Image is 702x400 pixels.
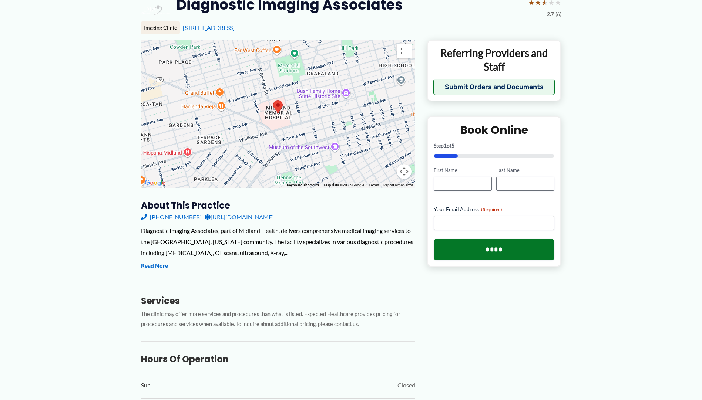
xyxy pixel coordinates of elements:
[555,9,561,19] span: (6)
[143,178,167,188] a: Open this area in Google Maps (opens a new window)
[141,380,151,391] span: Sun
[141,225,415,258] div: Diagnostic Imaging Associates, part of Midland Health, delivers comprehensive medical imaging ser...
[141,295,415,306] h3: Services
[287,183,319,188] button: Keyboard shortcuts
[434,123,555,137] h2: Book Online
[433,79,555,95] button: Submit Orders and Documents
[496,167,554,174] label: Last Name
[481,207,502,212] span: (Required)
[451,142,454,149] span: 5
[141,353,415,365] h3: Hours of Operation
[141,211,202,223] a: [PHONE_NUMBER]
[434,206,555,213] label: Your Email Address
[324,183,364,187] span: Map data ©2025 Google
[143,178,167,188] img: Google
[141,21,180,34] div: Imaging Clinic
[183,24,235,31] a: [STREET_ADDRESS]
[397,164,412,179] button: Map camera controls
[433,46,555,73] p: Referring Providers and Staff
[383,183,413,187] a: Report a map error
[547,9,554,19] span: 2.7
[369,183,379,187] a: Terms (opens in new tab)
[444,142,447,149] span: 1
[141,262,168,271] button: Read More
[397,44,412,58] button: Toggle fullscreen view
[141,309,415,329] p: The clinic may offer more services and procedures than what is listed. Expected Healthcare provid...
[434,167,492,174] label: First Name
[397,380,415,391] span: Closed
[434,143,555,148] p: Step of
[141,200,415,211] h3: About this practice
[205,211,274,223] a: [URL][DOMAIN_NAME]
